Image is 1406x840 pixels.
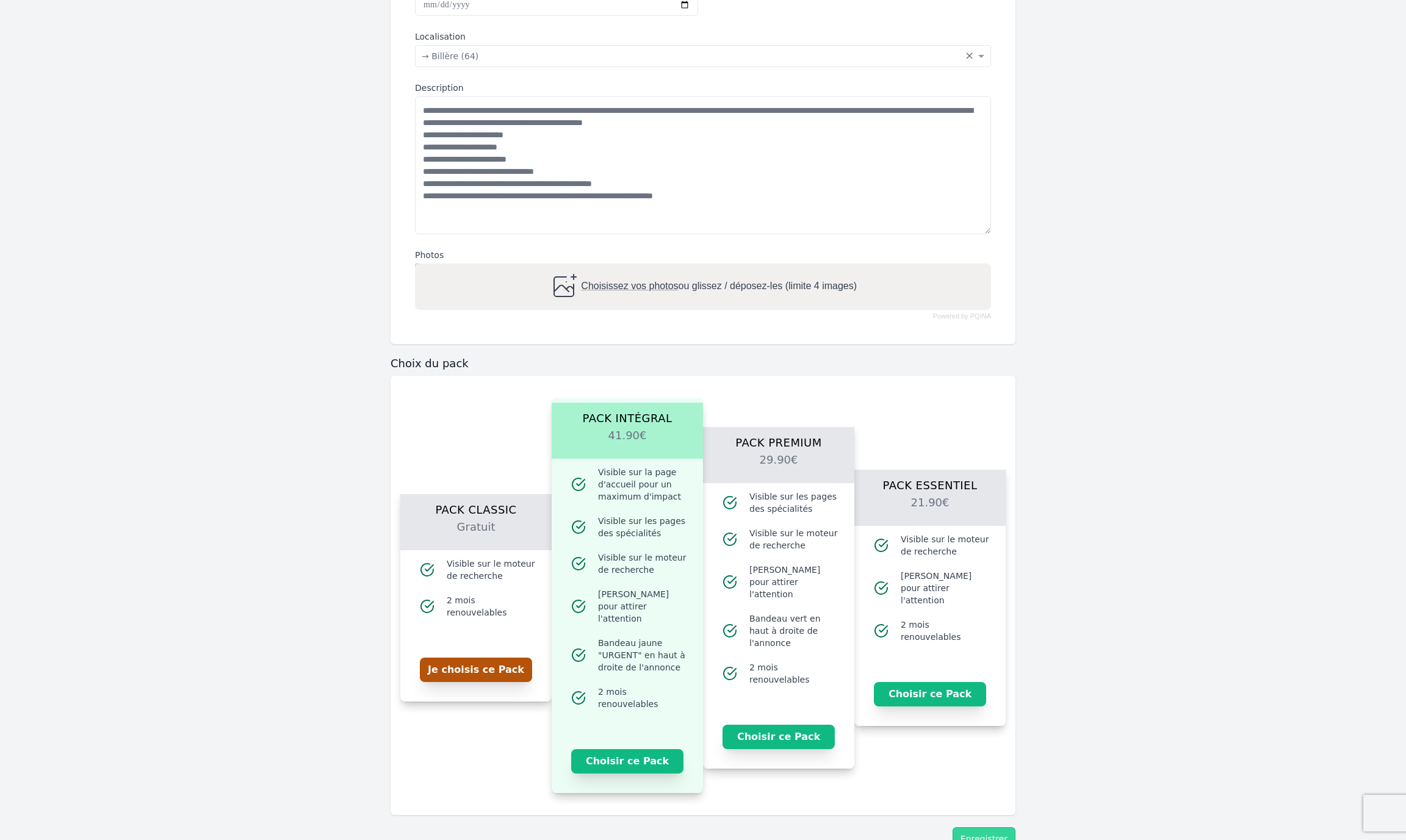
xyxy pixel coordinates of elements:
[415,494,537,519] h1: Pack Classic
[718,427,840,451] h1: Pack Premium
[965,50,975,62] span: Clear all
[549,272,857,301] div: ou glissez / déposez-les (limite 4 images)
[391,356,1015,371] h3: Choix du pack
[566,403,688,427] h1: Pack Intégral
[581,281,678,292] span: Choisissez vos photos
[598,515,688,539] span: Visible sur les pages des spécialités
[415,519,537,550] h2: Gratuit
[571,749,683,774] button: Choisir ce Pack
[749,564,840,600] span: [PERSON_NAME] pour attirer l'attention
[415,31,991,43] label: Localisation
[933,314,991,319] a: Powered by PQINA
[723,725,835,749] button: Choisir ce Pack
[598,588,688,625] span: [PERSON_NAME] pour attirer l'attention
[869,494,991,526] h2: 21.90€
[598,637,688,673] span: Bandeau jaune "URGENT" en haut à droite de l'annonce
[566,427,688,459] h2: 41.90€
[447,558,537,582] span: Visible sur le moteur de recherche
[901,533,991,558] span: Visible sur le moteur de recherche
[749,527,840,551] span: Visible sur le moteur de recherche
[749,490,840,515] span: Visible sur les pages des spécialités
[901,619,991,643] span: 2 mois renouvelables
[749,661,840,686] span: 2 mois renouvelables
[749,612,840,649] span: Bandeau vert en haut à droite de l'annonce
[447,594,537,619] span: 2 mois renouvelables
[874,682,986,706] button: Choisir ce Pack
[415,82,991,94] label: Description
[415,249,991,261] label: Photos
[598,551,688,576] span: Visible sur le moteur de recherche
[869,470,991,494] h1: Pack Essentiel
[598,466,688,503] span: Visible sur la page d'accueil pour un maximum d'impact
[718,451,840,483] h2: 29.90€
[901,570,991,606] span: [PERSON_NAME] pour attirer l'attention
[420,658,532,682] button: Je choisis ce Pack
[598,686,688,710] span: 2 mois renouvelables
